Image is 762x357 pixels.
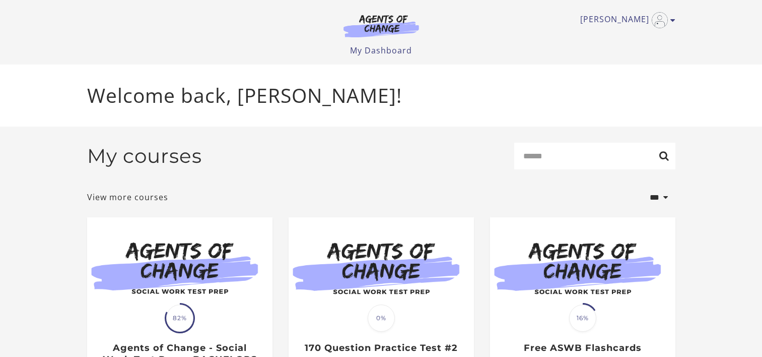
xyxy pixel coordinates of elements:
[87,144,202,168] h2: My courses
[166,305,193,332] span: 82%
[580,12,670,28] a: Toggle menu
[87,81,675,110] p: Welcome back, [PERSON_NAME]!
[350,45,412,56] a: My Dashboard
[569,305,596,332] span: 16%
[333,14,430,37] img: Agents of Change Logo
[299,342,463,354] h3: 170 Question Practice Test #2
[501,342,664,354] h3: Free ASWB Flashcards
[87,191,168,203] a: View more courses
[368,305,395,332] span: 0%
